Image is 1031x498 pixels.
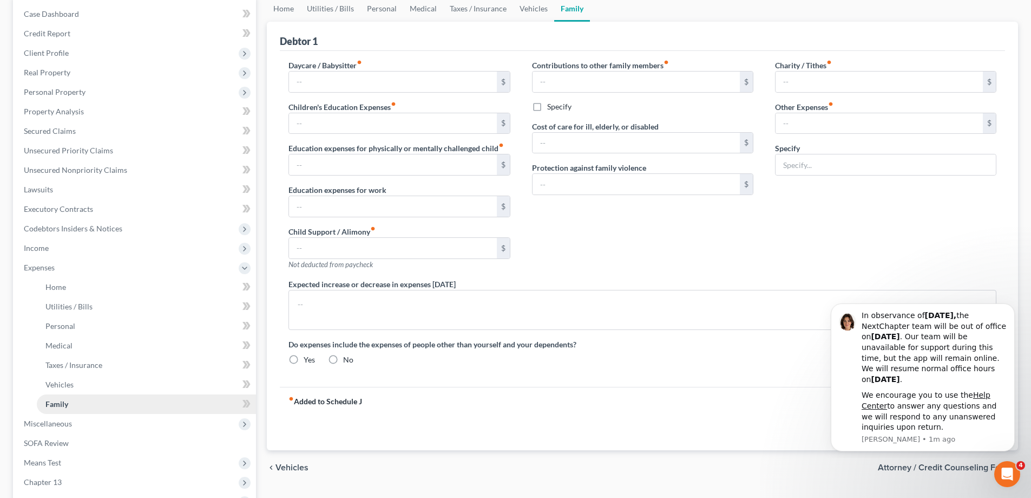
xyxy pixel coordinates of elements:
input: -- [533,72,740,92]
label: Education expenses for work [288,184,386,196]
div: $ [497,238,510,258]
i: fiber_manual_record [391,101,396,107]
a: SOFA Review [15,434,256,453]
span: Lawsuits [24,185,53,194]
a: Secured Claims [15,121,256,141]
label: Specify [775,143,800,154]
a: Medical [37,336,256,355]
span: Home [45,282,66,292]
label: Specify [547,101,572,112]
span: 4 [1016,461,1025,470]
input: -- [289,196,496,217]
span: Utilities / Bills [45,302,93,311]
input: Specify... [776,154,996,175]
label: Contributions to other family members [532,60,669,71]
span: Personal [45,321,75,331]
span: Case Dashboard [24,9,79,18]
div: $ [983,72,996,92]
span: Vehicles [45,380,74,389]
span: Codebtors Insiders & Notices [24,224,122,233]
span: Unsecured Priority Claims [24,146,113,155]
span: SOFA Review [24,438,69,448]
i: chevron_left [267,463,275,472]
label: Yes [304,354,315,365]
a: Family [37,394,256,414]
i: fiber_manual_record [370,226,376,231]
label: Child Support / Alimony [288,226,376,237]
span: Miscellaneous [24,419,72,428]
span: Executory Contracts [24,204,93,214]
label: Education expenses for physically or mentally challenged child [288,143,504,154]
div: $ [740,174,753,195]
input: -- [776,72,983,92]
i: fiber_manual_record [664,60,669,65]
span: Personal Property [24,87,86,96]
label: Expected increase or decrease in expenses [DATE] [288,279,456,290]
span: Not deducted from paycheck [288,260,373,269]
a: Utilities / Bills [37,297,256,316]
span: Taxes / Insurance [45,360,102,370]
input: -- [289,113,496,134]
label: No [343,354,353,365]
a: Taxes / Insurance [37,355,256,375]
a: Personal [37,316,256,336]
span: Secured Claims [24,126,76,135]
button: Attorney / Credit Counseling Fees chevron_right [878,463,1018,472]
div: $ [497,154,510,175]
i: fiber_manual_record [288,396,294,402]
span: Income [24,243,49,253]
iframe: Intercom live chat [994,461,1020,487]
label: Charity / Tithes [775,60,832,71]
span: Expenses [24,263,55,272]
div: $ [740,133,753,153]
i: fiber_manual_record [828,101,833,107]
span: Unsecured Nonpriority Claims [24,165,127,174]
span: Family [45,399,68,409]
a: Home [37,277,256,297]
div: $ [497,113,510,134]
span: Vehicles [275,463,308,472]
span: Attorney / Credit Counseling Fees [878,463,1009,472]
a: Case Dashboard [15,4,256,24]
a: Credit Report [15,24,256,43]
a: Lawsuits [15,180,256,199]
strong: Added to Schedule J [288,396,362,442]
label: Children's Education Expenses [288,101,396,113]
a: Unsecured Priority Claims [15,141,256,160]
span: Chapter 13 [24,477,62,487]
i: fiber_manual_record [357,60,362,65]
div: $ [497,72,510,92]
input: -- [289,72,496,92]
a: Vehicles [37,375,256,394]
label: Other Expenses [775,101,833,113]
div: $ [740,72,753,92]
label: Do expenses include the expenses of people other than yourself and your dependents? [288,339,996,350]
input: -- [289,154,496,175]
span: Real Property [24,68,70,77]
i: fiber_manual_record [498,143,504,148]
input: -- [533,133,740,153]
button: chevron_left Vehicles [267,463,308,472]
a: Executory Contracts [15,199,256,219]
label: Protection against family violence [532,162,646,173]
i: fiber_manual_record [826,60,832,65]
div: $ [497,196,510,217]
div: Debtor 1 [280,35,318,48]
span: Means Test [24,458,61,467]
input: -- [776,113,983,134]
a: Property Analysis [15,102,256,121]
iframe: Intercom notifications message [815,294,1031,458]
span: Credit Report [24,29,70,38]
label: Daycare / Babysitter [288,60,362,71]
span: Medical [45,341,73,350]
